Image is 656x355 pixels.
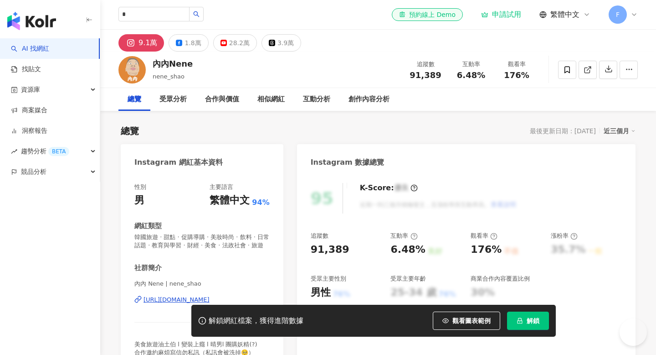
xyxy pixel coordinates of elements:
[143,296,210,304] div: [URL][DOMAIN_NAME]
[134,221,162,231] div: 網紅類型
[134,157,223,167] div: Instagram 網紅基本資料
[408,60,443,69] div: 追蹤數
[11,126,47,136] a: 洞察報告
[277,37,294,49] div: 3.9萬
[471,232,497,240] div: 觀看率
[134,280,270,288] span: 內內 Nene | nene_shao
[134,193,144,208] div: 男
[7,12,56,30] img: logo
[138,37,157,49] div: 9.1萬
[311,157,384,167] div: Instagram 數據總覽
[11,44,49,53] a: searchAI 找網紅
[213,34,257,52] button: 28.2萬
[11,106,47,115] a: 商案媒合
[360,183,418,193] div: K-Score :
[303,94,330,105] div: 互動分析
[21,79,40,100] span: 資源庫
[205,94,239,105] div: 合作與價值
[454,60,488,69] div: 互動率
[504,71,529,80] span: 176%
[311,286,331,300] div: 男性
[193,11,200,17] span: search
[348,94,389,105] div: 創作內容分析
[169,34,208,52] button: 1.8萬
[159,94,187,105] div: 受眾分析
[21,162,46,182] span: 競品分析
[134,233,270,250] span: 韓國旅遊 · 甜點 · 促購導購 · 美妝時尚 · 飲料 · 日常話題 · 教育與學習 · 財經 · 美食 · 法政社會 · 旅遊
[517,318,523,324] span: lock
[209,316,303,326] div: 解鎖網紅檔案，獲得進階數據
[390,232,417,240] div: 互動率
[210,183,233,191] div: 主要語言
[21,141,69,162] span: 趨勢分析
[457,71,485,80] span: 6.48%
[551,232,578,240] div: 漲粉率
[134,183,146,191] div: 性別
[118,34,164,52] button: 9.1萬
[118,56,146,84] img: KOL Avatar
[527,317,539,324] span: 解鎖
[257,94,285,105] div: 相似網紅
[616,10,620,20] span: F
[390,243,425,257] div: 6.48%
[399,10,456,19] div: 預約線上 Demo
[121,125,139,137] div: 總覽
[507,312,549,330] button: 解鎖
[550,10,579,20] span: 繁體中文
[481,10,521,19] a: 申請試用
[390,275,426,283] div: 受眾主要年齡
[499,60,534,69] div: 觀看率
[433,312,500,330] button: 觀看圖表範例
[311,243,349,257] div: 91,389
[410,70,441,80] span: 91,389
[48,147,69,156] div: BETA
[311,232,328,240] div: 追蹤數
[153,73,184,80] span: nene_shao
[471,243,502,257] div: 176%
[452,317,491,324] span: 觀看圖表範例
[11,148,17,155] span: rise
[153,58,193,69] div: 內內Nene
[184,37,201,49] div: 1.8萬
[210,193,250,208] div: 繁體中文
[471,275,530,283] div: 商業合作內容覆蓋比例
[134,296,270,304] a: [URL][DOMAIN_NAME]
[604,125,635,137] div: 近三個月
[11,65,41,74] a: 找貼文
[134,263,162,273] div: 社群簡介
[252,198,269,208] span: 94%
[229,37,250,49] div: 28.2萬
[530,127,596,135] div: 最後更新日期：[DATE]
[311,275,346,283] div: 受眾主要性別
[392,8,463,21] a: 預約線上 Demo
[261,34,301,52] button: 3.9萬
[128,94,141,105] div: 總覽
